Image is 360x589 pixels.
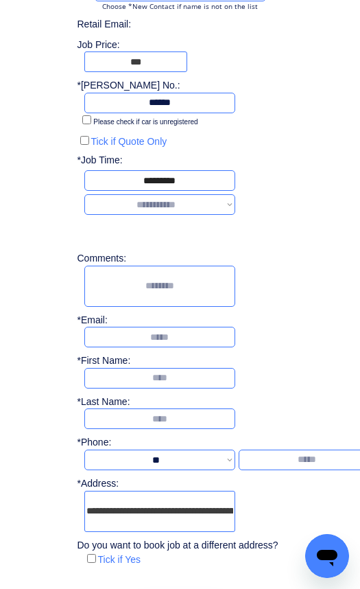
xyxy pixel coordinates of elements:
div: *Job Time: [77,154,131,168]
label: Tick if Yes [98,554,141,565]
div: *First Name: [77,354,131,368]
div: *[PERSON_NAME] No.: [77,79,180,93]
div: Job Price: [77,38,297,52]
div: Retail Email: [77,18,297,32]
label: Please check if car is unregistered [93,118,197,126]
label: Tick if Quote Only [91,136,167,147]
div: Comments: [77,252,131,266]
div: *Phone: [77,436,131,450]
div: Choose *New Contact if name is not on the list [95,1,266,11]
iframe: Button to launch messaging window [305,534,349,578]
div: Do you want to book job at a different address? [77,539,289,553]
div: *Last Name: [77,395,131,409]
div: *Address: [77,477,131,491]
div: *Email: [77,314,131,327]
